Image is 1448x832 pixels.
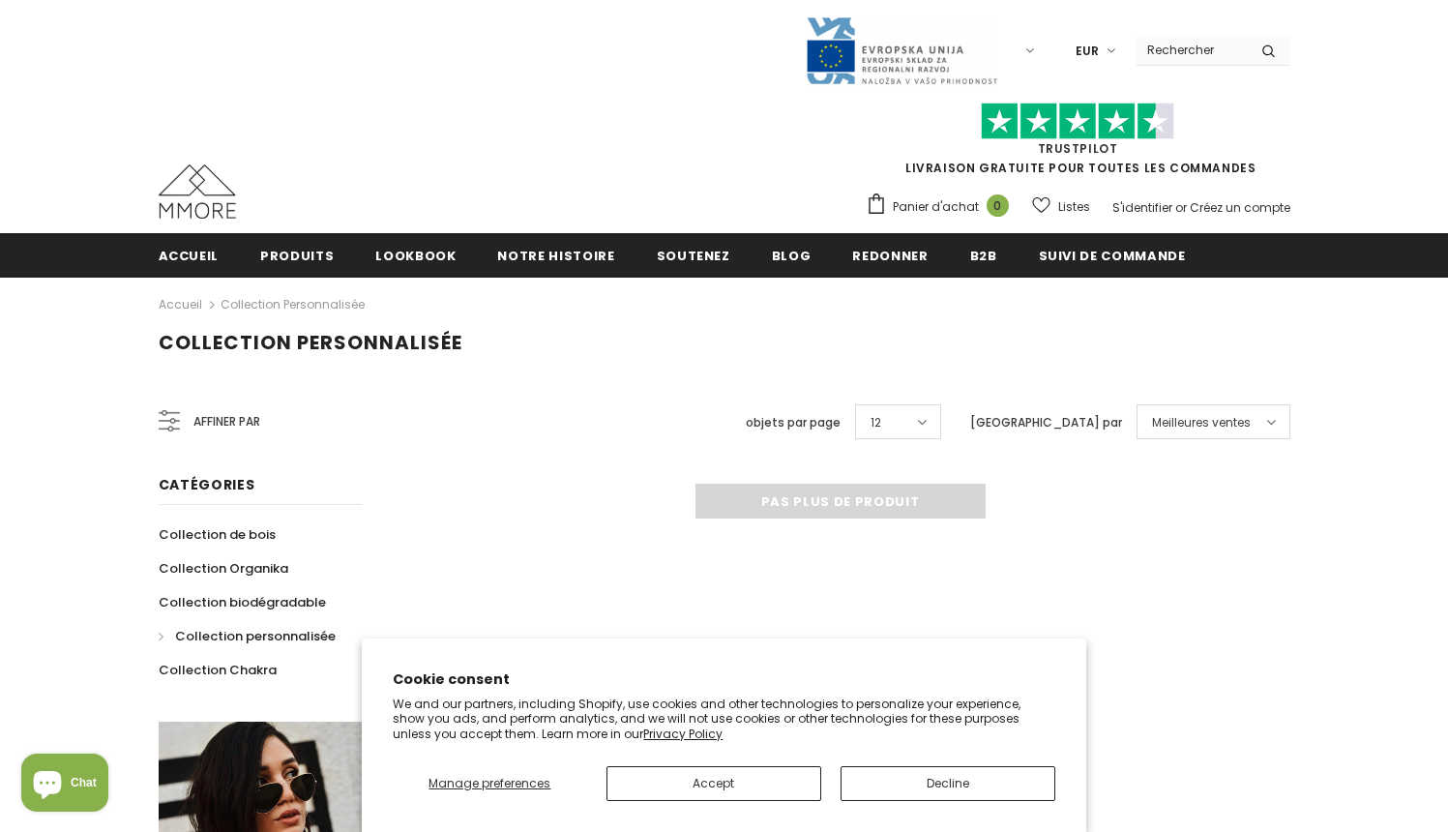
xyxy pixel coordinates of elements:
a: Accueil [159,233,220,277]
img: Faites confiance aux étoiles pilotes [981,103,1174,140]
label: objets par page [746,413,841,432]
button: Manage preferences [393,766,586,801]
a: Suivi de commande [1039,233,1186,277]
span: EUR [1076,42,1099,61]
a: Collection personnalisée [221,296,365,312]
input: Search Site [1136,36,1247,64]
span: or [1175,199,1187,216]
span: LIVRAISON GRATUITE POUR TOUTES LES COMMANDES [866,111,1290,176]
label: [GEOGRAPHIC_DATA] par [970,413,1122,432]
span: Manage preferences [428,775,550,791]
a: TrustPilot [1038,140,1118,157]
a: Collection personnalisée [159,619,336,653]
span: Panier d'achat [893,197,979,217]
a: Redonner [852,233,928,277]
span: Affiner par [193,411,260,432]
span: Suivi de commande [1039,247,1186,265]
span: Collection personnalisée [175,627,336,645]
span: Meilleures ventes [1152,413,1251,432]
img: Javni Razpis [805,15,998,86]
a: Collection Chakra [159,653,277,687]
span: Collection de bois [159,525,276,544]
a: Notre histoire [497,233,614,277]
p: We and our partners, including Shopify, use cookies and other technologies to personalize your ex... [393,697,1055,742]
a: Produits [260,233,334,277]
a: Panier d'achat 0 [866,193,1019,222]
span: Listes [1058,197,1090,217]
a: Créez un compte [1190,199,1290,216]
span: Collection biodégradable [159,593,326,611]
span: Collection Organika [159,559,288,578]
a: Privacy Policy [643,726,723,742]
span: Lookbook [375,247,456,265]
a: B2B [970,233,997,277]
span: Catégories [159,475,255,494]
span: soutenez [657,247,730,265]
span: Redonner [852,247,928,265]
inbox-online-store-chat: Shopify online store chat [15,754,114,817]
a: soutenez [657,233,730,277]
img: Cas MMORE [159,164,236,219]
span: Notre histoire [497,247,614,265]
span: 12 [871,413,881,432]
span: Blog [772,247,812,265]
button: Decline [841,766,1055,801]
span: Collection Chakra [159,661,277,679]
a: Javni Razpis [805,42,998,58]
a: Listes [1032,190,1090,223]
a: Collection Organika [159,551,288,585]
span: Collection personnalisée [159,329,462,356]
a: S'identifier [1112,199,1172,216]
a: Collection biodégradable [159,585,326,619]
a: Accueil [159,293,202,316]
a: Lookbook [375,233,456,277]
span: Accueil [159,247,220,265]
a: Collection de bois [159,518,276,551]
span: 0 [987,194,1009,217]
button: Accept [606,766,821,801]
a: Blog [772,233,812,277]
span: Produits [260,247,334,265]
h2: Cookie consent [393,669,1055,690]
span: B2B [970,247,997,265]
